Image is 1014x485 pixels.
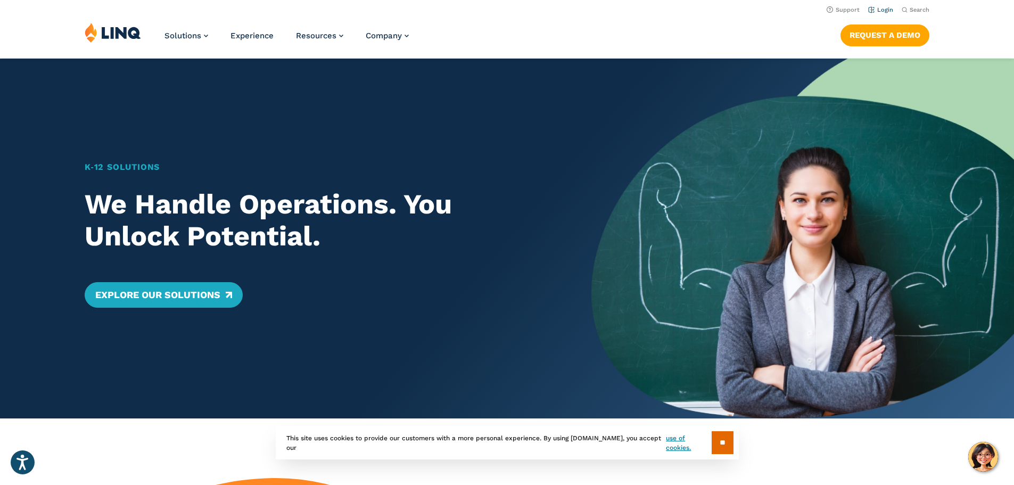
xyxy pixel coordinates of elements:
a: Resources [296,31,343,40]
span: Company [366,31,402,40]
a: Login [868,6,893,13]
nav: Button Navigation [840,22,929,46]
span: Solutions [164,31,201,40]
nav: Primary Navigation [164,22,409,57]
div: This site uses cookies to provide our customers with a more personal experience. By using [DOMAIN... [276,426,739,459]
button: Open Search Bar [902,6,929,14]
h1: K‑12 Solutions [85,161,550,174]
a: use of cookies. [666,433,711,453]
a: Explore Our Solutions [85,282,243,308]
a: Company [366,31,409,40]
a: Support [827,6,860,13]
span: Search [910,6,929,13]
h2: We Handle Operations. You Unlock Potential. [85,188,550,252]
a: Solutions [164,31,208,40]
img: Home Banner [591,59,1014,418]
button: Hello, have a question? Let’s chat. [968,442,998,472]
a: Request a Demo [840,24,929,46]
span: Resources [296,31,336,40]
img: LINQ | K‑12 Software [85,22,141,43]
a: Experience [230,31,274,40]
